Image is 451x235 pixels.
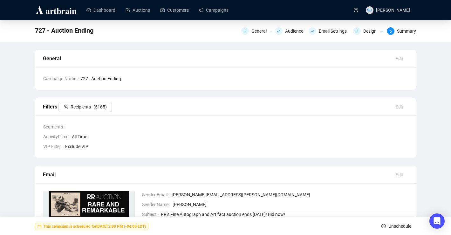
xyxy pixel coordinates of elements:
[173,201,408,208] span: [PERSON_NAME]
[161,211,408,218] span: RR’s Fine Autograph and Artifact auction ends [DATE]! Bid now!
[43,143,65,150] span: VIP Filter
[241,27,271,35] div: General
[391,102,408,112] button: Edit
[126,2,150,18] a: Auctions
[429,213,445,229] div: Open Intercom Messenger
[64,104,68,109] span: team
[354,8,358,12] span: question-circle
[311,29,314,33] span: check
[160,2,189,18] a: Customers
[353,27,383,35] div: Design
[43,104,112,110] span: Filters
[199,2,229,18] a: Campaigns
[65,143,408,150] span: Exclude VIP
[285,27,307,35] div: Audience
[309,27,349,35] div: Email Settings
[43,75,80,82] span: Campaign Name
[142,191,172,198] span: Sender Email
[363,27,380,35] div: Design
[381,224,386,228] span: stop
[93,103,107,110] span: ( 5165 )
[72,133,408,140] span: All Time
[86,2,115,18] a: Dashboard
[43,133,72,140] span: ActivityFilter
[367,7,372,13] span: SC
[387,27,416,35] div: 5Summary
[391,170,408,180] button: Edit
[277,29,281,33] span: check
[390,29,392,34] span: 5
[44,224,146,229] strong: This campaign is scheduled for [DATE] 2:00 PM (-04:00 EDT)
[391,54,408,64] button: Edit
[43,171,391,179] div: Email
[35,25,93,36] span: 727 - Auction Ending
[142,201,173,208] span: Sender Name
[275,27,305,35] div: Audience
[243,29,247,33] span: check
[38,225,41,228] span: calendar
[58,102,112,112] button: Recipients(5165)
[142,211,161,218] span: Subject
[397,27,416,35] div: Summary
[376,221,416,231] button: Unschedule
[71,103,91,110] span: Recipients
[43,123,67,130] span: Segments
[376,8,410,13] span: [PERSON_NAME]
[319,27,351,35] div: Email Settings
[35,5,78,15] img: logo
[251,27,270,35] div: General
[172,191,408,198] span: [PERSON_NAME][EMAIL_ADDRESS][PERSON_NAME][DOMAIN_NAME]
[80,75,408,82] span: 727 - Auction Ending
[388,217,411,235] span: Unschedule
[43,55,391,62] div: General
[355,29,359,33] span: check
